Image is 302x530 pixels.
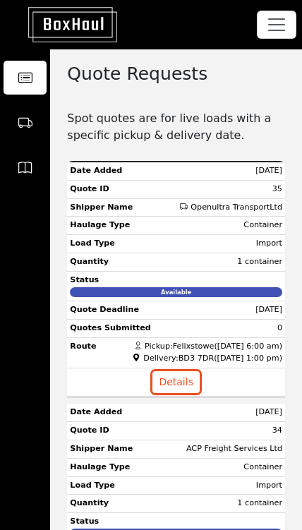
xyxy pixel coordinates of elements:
div: Spot quotes are for live loads with a specific pickup & delivery date. [50,107,302,144]
img: BoxHaul [7,7,117,42]
div: Pickup: Felixstowe ( [DATE] 6:00 am ) [70,341,282,353]
td: 1 container [67,253,285,272]
td: 35 [67,181,285,199]
button: Details [152,371,200,393]
span: Available [70,287,282,297]
td: Openultra TransportLtd [67,199,285,217]
td: 34 [67,422,285,440]
td: 1 container [67,495,285,513]
td: Import [67,235,285,253]
button: Toggle navigation [257,11,296,39]
td: [DATE] [67,404,285,422]
td: Container [67,459,285,477]
td: Import [67,477,285,495]
div: Delivery: BD3 7DR ( [DATE] 1:00 pm ) [70,353,282,365]
td: [DATE] [67,162,285,181]
td: Container [67,217,285,235]
td: 0 [67,320,285,338]
a: Details [152,377,200,386]
td: ACP Freight Services Ltd [67,440,285,459]
td: [DATE] [67,301,285,320]
h2: Quote Requests [67,64,207,85]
